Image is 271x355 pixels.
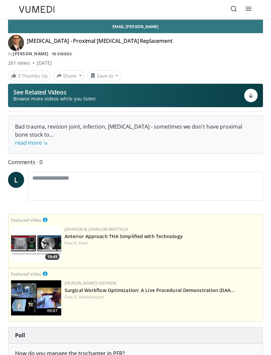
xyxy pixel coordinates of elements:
[65,294,260,300] div: Feat.
[11,226,61,262] img: 06bb1c17-1231-4454-8f12-6191b0b3b81a.150x105_q85_crop-smart_upscale.jpg
[18,73,20,79] span: 3
[54,70,85,81] button: Share
[11,226,61,262] a: 19:45
[8,51,263,57] div: By
[13,95,96,102] span: Browse more videos while you listen
[65,226,128,232] a: Johnson & Johnson MedTech
[15,332,25,339] strong: Poll
[65,287,235,293] a: Surgical Workflow Optimization: A Live Procedural Demonstration (DAA…
[8,71,51,81] a: 3 Thumbs Up
[19,6,55,13] img: VuMedi Logo
[65,240,260,246] div: Feat.
[8,35,24,51] img: Avatar
[13,51,49,57] a: [PERSON_NAME]
[27,38,173,48] h4: [MEDICAL_DATA] - Proximal [MEDICAL_DATA] Replacement
[11,217,41,223] small: Featured Video
[11,280,61,315] a: 09:07
[8,20,263,33] a: Email [PERSON_NAME]
[8,172,24,188] a: L
[8,84,263,107] button: See Related Videos Browse more videos while you listen
[74,240,88,246] a: A. Patel
[15,139,48,146] a: read more ↘
[87,70,121,81] button: Save to
[65,233,183,239] a: Anterior Approach THA Simplified with Technology
[8,158,263,166] span: Comments 0
[15,123,256,147] div: Bad trauma, revision joint, infection, [MEDICAL_DATA] - sometimes we don't have proximal bone sto...
[13,89,96,95] p: See Related Videos
[11,280,61,315] img: bcfc90b5-8c69-4b20-afee-af4c0acaf118.150x105_q85_crop-smart_upscale.jpg
[50,51,74,57] a: 10 Videos
[11,271,41,277] small: Featured Video
[45,308,60,314] span: 09:07
[8,60,30,66] span: 261 views
[45,254,60,260] span: 19:45
[65,280,116,286] a: [PERSON_NAME]+Nephew
[74,294,104,300] a: G. Haidukewych
[37,60,52,66] div: [DATE]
